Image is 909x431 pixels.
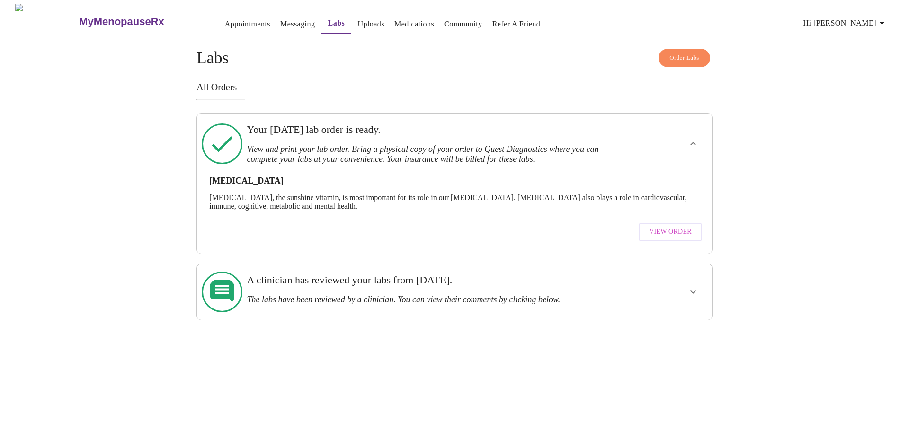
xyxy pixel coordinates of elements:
h3: Your [DATE] lab order is ready. [247,123,612,136]
h3: View and print your lab order. Bring a physical copy of your order to Quest Diagnostics where you... [247,144,612,164]
button: Appointments [221,15,274,34]
button: show more [682,281,704,303]
h3: All Orders [196,82,713,93]
a: Community [444,18,482,31]
button: Labs [321,14,351,34]
a: Medications [394,18,434,31]
button: Community [440,15,486,34]
a: View Order [636,218,704,246]
button: Medications [391,15,438,34]
h3: [MEDICAL_DATA] [209,176,700,186]
button: show more [682,132,704,155]
a: Refer a Friend [492,18,541,31]
a: Uploads [357,18,384,31]
img: MyMenopauseRx Logo [15,4,78,39]
button: Order Labs [659,49,710,67]
span: Order Labs [669,53,699,63]
span: View Order [649,226,692,238]
button: Messaging [276,15,319,34]
button: Refer a Friend [489,15,544,34]
button: Hi [PERSON_NAME] [800,14,891,33]
button: Uploads [354,15,388,34]
a: Messaging [280,18,315,31]
h3: The labs have been reviewed by a clinician. You can view their comments by clicking below. [247,295,612,305]
a: Appointments [225,18,270,31]
a: Labs [328,17,345,30]
h4: Labs [196,49,713,68]
span: Hi [PERSON_NAME] [803,17,888,30]
h3: A clinician has reviewed your labs from [DATE]. [247,274,612,286]
h3: MyMenopauseRx [79,16,164,28]
p: [MEDICAL_DATA], the sunshine vitamin, is most important for its role in our [MEDICAL_DATA]. [MEDI... [209,194,700,211]
a: MyMenopauseRx [78,5,202,38]
button: View Order [639,223,702,241]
